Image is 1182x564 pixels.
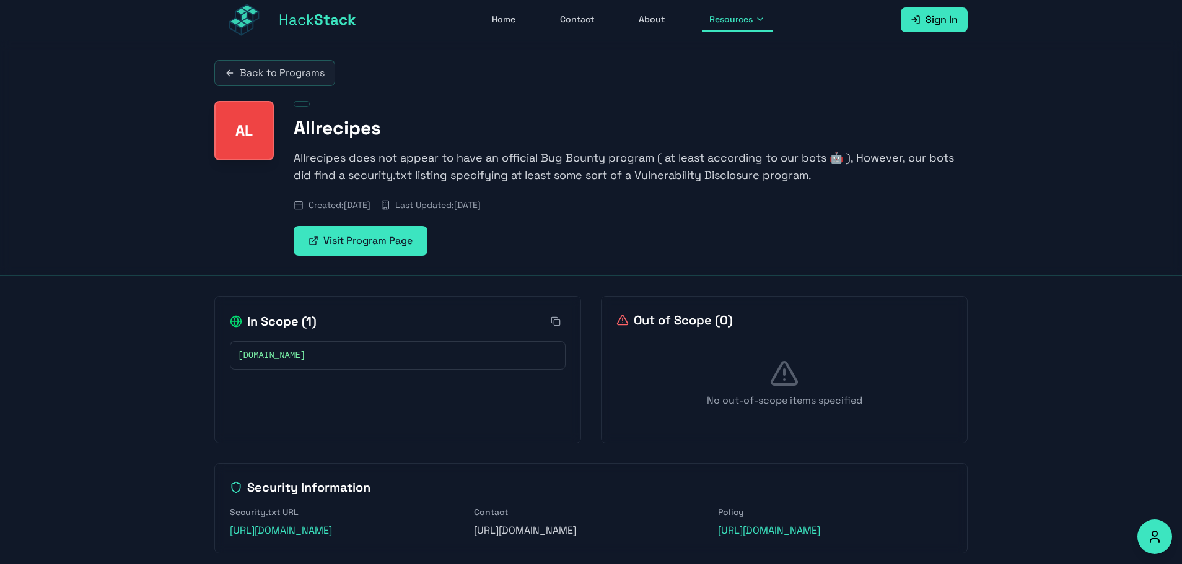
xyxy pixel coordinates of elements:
[230,506,464,518] h3: Security.txt URL
[718,524,820,537] a: [URL][DOMAIN_NAME]
[230,479,952,496] h2: Security Information
[395,199,481,211] span: Last Updated: [DATE]
[616,311,733,329] h2: Out of Scope ( 0 )
[230,313,317,330] h2: In Scope ( 1 )
[474,506,708,518] h3: Contact
[1137,519,1172,554] button: Accessibility Options
[279,10,356,30] span: Hack
[294,226,427,256] a: Visit Program Page
[309,199,370,211] span: Created: [DATE]
[702,8,773,32] button: Resources
[718,506,952,518] h3: Policy
[901,7,968,32] a: Sign In
[484,8,523,32] a: Home
[230,524,332,537] a: [URL][DOMAIN_NAME]
[294,149,968,184] p: Allrecipes does not appear to have an official Bug Bounty program ( at least according to our bot...
[546,311,566,331] button: Copy all in-scope items
[616,393,952,408] p: No out-of-scope items specified
[926,12,958,27] span: Sign In
[314,10,356,29] span: Stack
[474,523,708,538] p: [URL][DOMAIN_NAME]
[238,349,305,362] span: [DOMAIN_NAME]
[709,13,753,25] span: Resources
[214,101,274,160] div: Allrecipes
[294,117,968,139] h1: Allrecipes
[631,8,672,32] a: About
[214,60,335,86] a: Back to Programs
[553,8,602,32] a: Contact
